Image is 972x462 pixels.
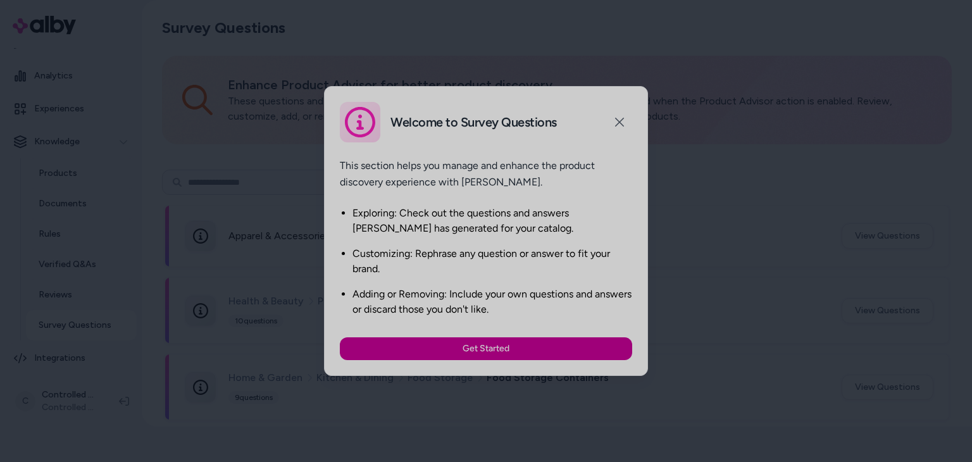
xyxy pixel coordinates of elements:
li: Exploring: Check out the questions and answers [PERSON_NAME] has generated for your catalog. [352,206,632,236]
p: This section helps you manage and enhance the product discovery experience with [PERSON_NAME]. [340,158,632,190]
button: Get Started [340,337,632,360]
li: Adding or Removing: Include your own questions and answers or discard those you don't like. [352,287,632,317]
h2: Welcome to Survey Questions [390,115,557,130]
li: Customizing: Rephrase any question or answer to fit your brand. [352,246,632,277]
